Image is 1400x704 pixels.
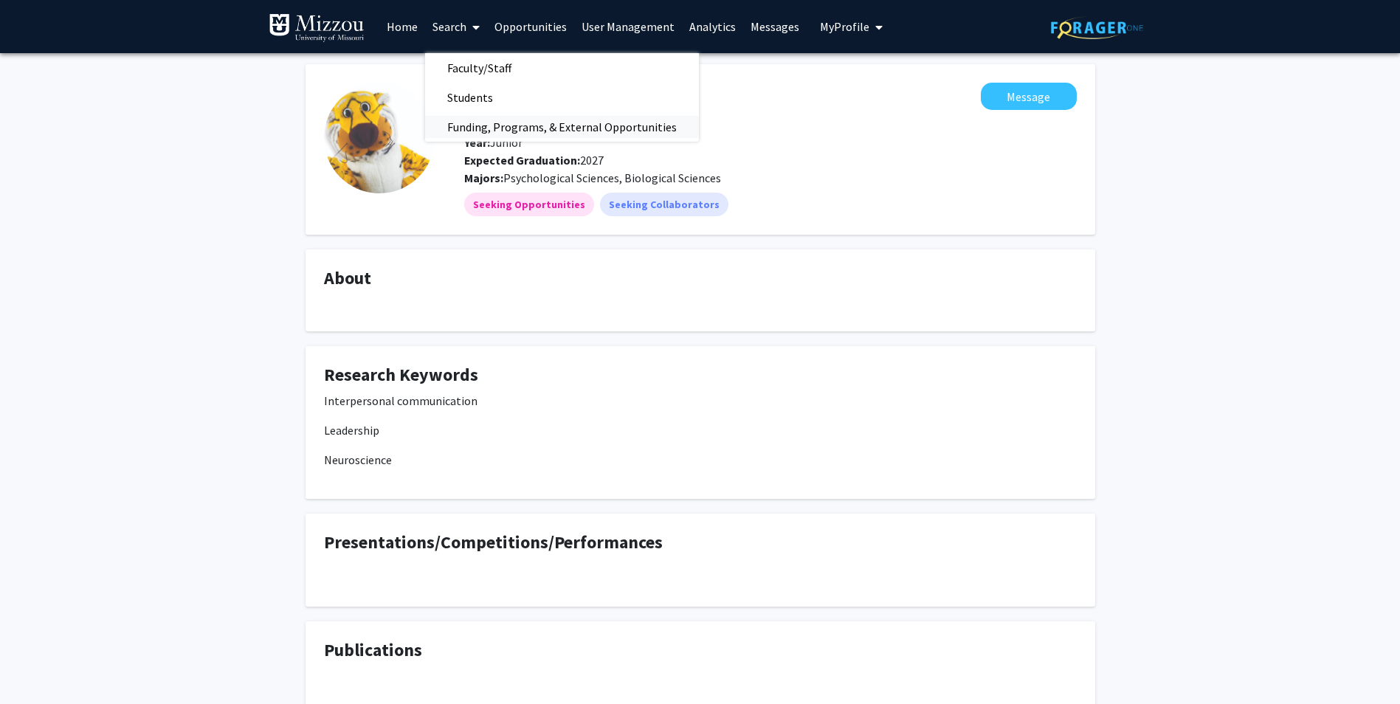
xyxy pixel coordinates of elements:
span: Faculty/Staff [425,53,534,83]
img: ForagerOne Logo [1051,16,1143,39]
a: User Management [574,1,682,52]
b: Majors: [464,170,503,185]
a: Students [425,86,699,108]
a: Funding, Programs, & External Opportunities [425,116,699,138]
a: Faculty/Staff [425,57,699,79]
h4: Research Keywords [324,365,1077,386]
span: Students [425,83,515,112]
span: My Profile [820,19,869,34]
a: Messages [743,1,807,52]
h4: Publications [324,640,1077,661]
p: Interpersonal communication [324,392,1077,410]
a: Home [379,1,425,52]
a: Opportunities [487,1,574,52]
span: Psychological Sciences , Biological Sciences [503,170,721,185]
mat-chip: Seeking Collaborators [600,193,728,216]
button: Message Truman Tiger [981,83,1077,110]
p: Neuroscience [324,451,1077,469]
b: Year: [464,135,490,150]
h4: About [324,268,1077,289]
span: 2027 [464,153,604,168]
a: Search [425,1,487,52]
iframe: Chat [11,638,63,693]
span: Junior [464,135,523,150]
mat-chip: Seeking Opportunities [464,193,594,216]
b: Expected Graduation: [464,153,580,168]
img: University of Missouri Logo [269,13,365,43]
img: Profile Picture [324,83,435,193]
span: Funding, Programs, & External Opportunities [425,112,699,142]
a: Analytics [682,1,743,52]
h4: Presentations/Competitions/Performances [324,532,1077,553]
p: Leadership [324,421,1077,439]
